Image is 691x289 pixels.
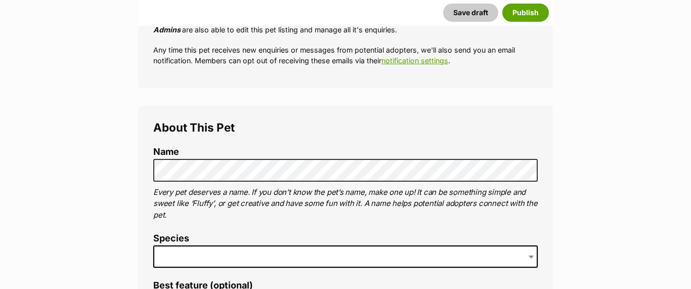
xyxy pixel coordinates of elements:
[502,4,549,22] button: Publish
[153,147,538,157] label: Name
[153,14,531,33] em: Group Admins
[153,233,538,244] label: Species
[153,120,235,134] span: About This Pet
[443,4,498,22] button: Save draft
[153,45,538,66] p: Any time this pet receives new enquiries or messages from potential adopters, we'll also send you...
[381,56,448,65] a: notification settings
[153,187,538,221] p: Every pet deserves a name. If you don’t know the pet’s name, make one up! It can be something sim...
